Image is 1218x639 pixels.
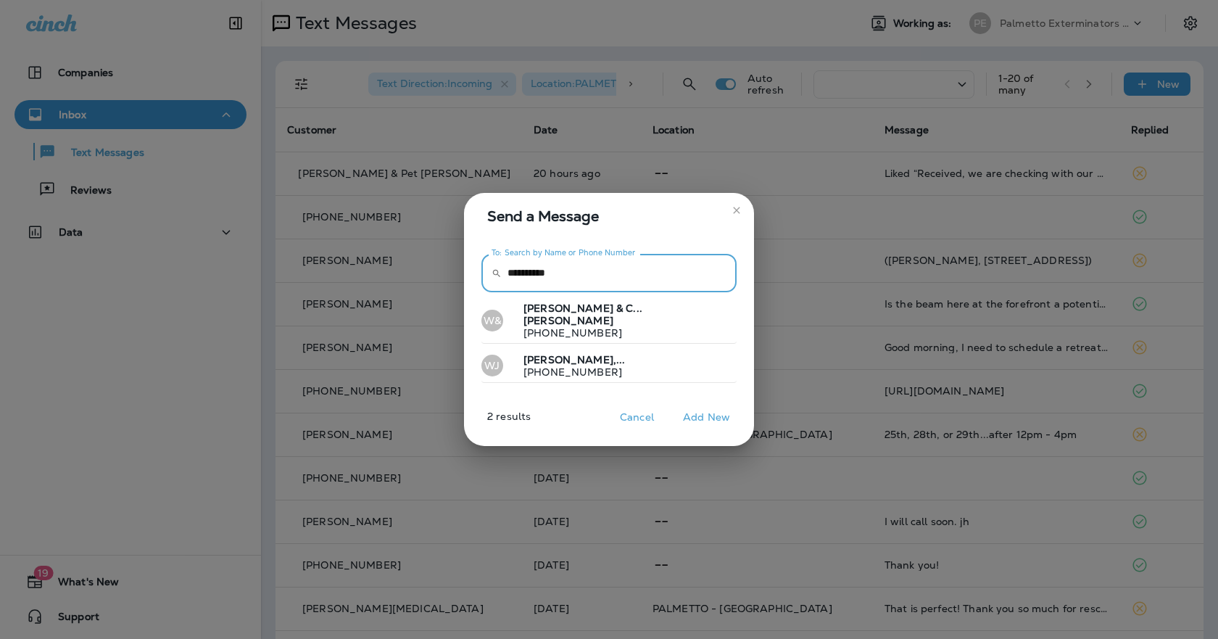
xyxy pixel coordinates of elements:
button: Cancel [610,406,664,429]
span: Send a Message [487,205,737,228]
label: To: Search by Name or Phone Number [492,247,636,258]
button: W&[PERSON_NAME] & C... [PERSON_NAME][PHONE_NUMBER] [481,298,737,344]
button: WJ[PERSON_NAME],... [PHONE_NUMBER] [481,350,737,383]
button: Add New [676,406,737,429]
span: [PERSON_NAME] & C... [523,302,642,315]
p: [PHONE_NUMBER] [512,366,625,378]
span: [PERSON_NAME] [523,314,613,327]
button: close [725,199,748,222]
div: W& [481,310,503,331]
p: [PHONE_NUMBER] [512,327,731,339]
div: WJ [481,355,503,376]
span: [PERSON_NAME],... [523,353,625,366]
p: 2 results [458,411,531,434]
